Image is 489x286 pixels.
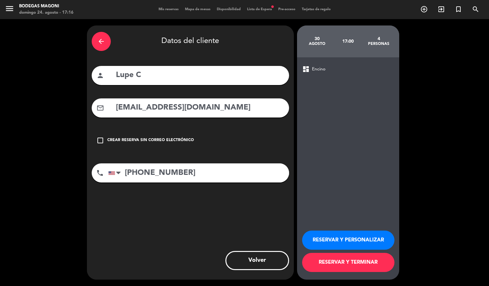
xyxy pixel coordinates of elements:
div: personas [363,41,394,46]
button: menu [5,4,14,16]
button: RESERVAR Y PERSONALIZAR [302,231,394,250]
i: turned_in_not [455,5,462,13]
button: Volver [225,251,289,270]
div: Datos del cliente [92,30,289,53]
i: add_circle_outline [420,5,428,13]
span: Mis reservas [155,8,182,11]
i: person [96,72,104,79]
input: Nombre del cliente [115,69,284,82]
i: menu [5,4,14,13]
div: Bodegas Magoni [19,3,74,10]
span: fiber_manual_record [271,5,274,9]
i: phone [96,169,104,177]
div: domingo 24. agosto - 17:16 [19,10,74,16]
span: Pre-acceso [275,8,299,11]
span: Encino [312,66,325,73]
div: agosto [302,41,333,46]
span: Disponibilidad [214,8,244,11]
div: 17:00 [332,30,363,53]
span: Mapa de mesas [182,8,214,11]
div: United States: +1 [109,164,123,182]
input: Número de teléfono... [108,163,289,182]
span: Tarjetas de regalo [299,8,334,11]
input: Email del cliente [115,101,284,114]
div: Crear reserva sin correo electrónico [107,137,194,144]
button: RESERVAR Y TERMINAR [302,253,394,272]
i: exit_to_app [437,5,445,13]
i: check_box_outline_blank [96,137,104,144]
i: search [472,5,479,13]
i: mail_outline [96,104,104,112]
div: 4 [363,36,394,41]
div: 30 [302,36,333,41]
span: dashboard [302,65,310,73]
span: Lista de Espera [244,8,275,11]
i: arrow_back [97,38,105,45]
